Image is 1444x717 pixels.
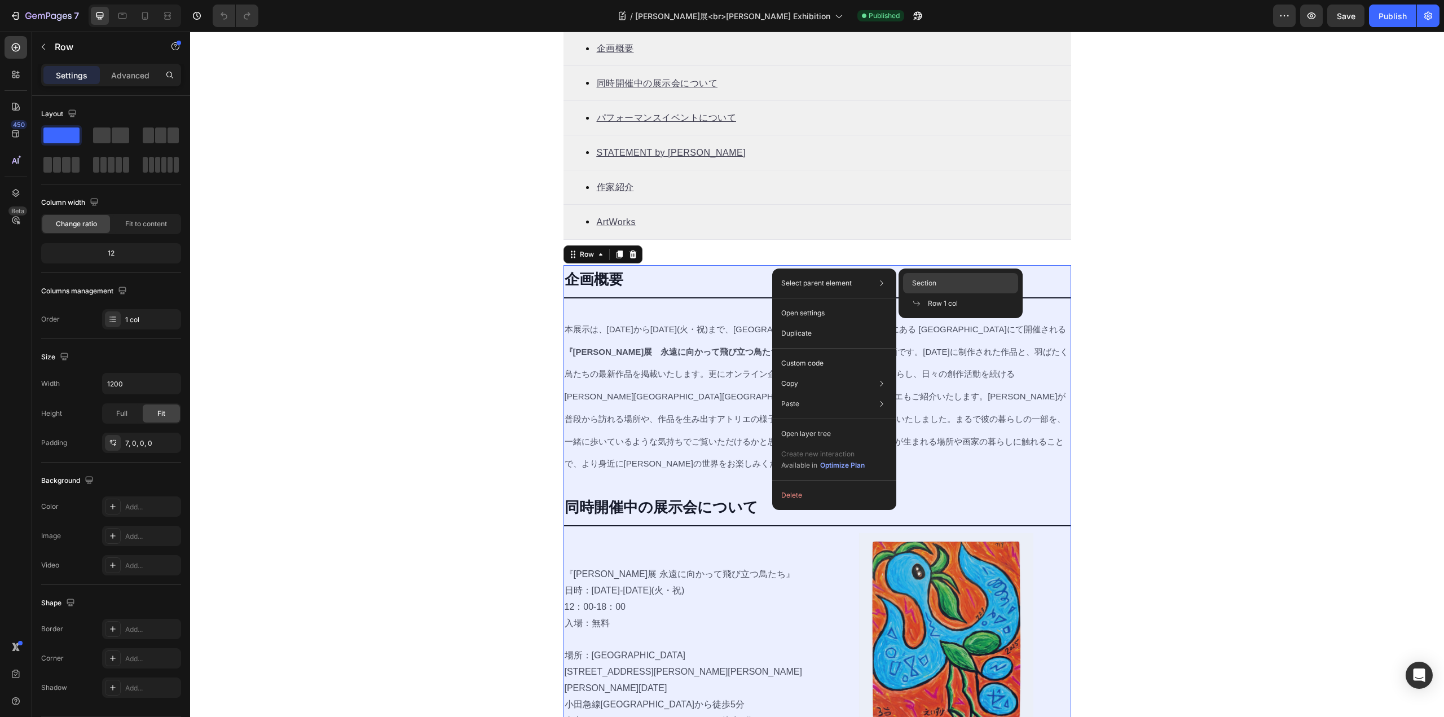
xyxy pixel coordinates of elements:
div: Open Intercom Messenger [1406,662,1433,689]
span: [STREET_ADDRESS][PERSON_NAME][PERSON_NAME][PERSON_NAME][DATE] [375,635,612,661]
span: 12：00-18：00 [375,570,436,580]
div: Columns management [41,284,129,299]
a: ArtWorks [407,186,446,195]
button: Save [1327,5,1364,27]
a: パフォーマンスイベントについて [407,81,547,91]
button: Publish [1369,5,1416,27]
span: Available in [781,461,817,469]
div: Padding [41,438,67,448]
div: Shape [41,596,77,611]
span: 場所：[GEOGRAPHIC_DATA] [375,619,496,628]
a: 企画概要 [375,239,433,256]
div: Width [41,379,60,389]
a: 作家紹介 [407,151,444,160]
a: 同時開催中の展示会について [407,47,528,56]
span: 小田急線[GEOGRAPHIC_DATA]から徒歩5分 [375,668,554,678]
div: 7, 0, 0, 0 [125,438,178,448]
strong: 『[PERSON_NAME]展 永遠に向かって飛び立つ鳥たち』 [375,315,598,325]
span: 入場：無料 [375,587,420,596]
button: Delete [777,485,892,505]
div: Add... [125,561,178,571]
div: Shadow [41,683,67,693]
div: Border [41,624,63,634]
input: Auto [103,373,180,394]
p: Open layer tree [781,429,831,439]
p: Open settings [781,308,825,318]
span: Published [869,11,900,21]
div: Column width [41,195,101,210]
span: 本展示は、[DATE]から[DATE](火・祝)まで、[GEOGRAPHIC_DATA][PERSON_NAME]にある [GEOGRAPHIC_DATA]にて開催される と同時開催のオンライン... [375,293,878,437]
div: Add... [125,624,178,635]
p: Paste [781,399,799,409]
span: Full [116,408,127,419]
span: [PERSON_NAME]展<br>[PERSON_NAME] Exhibition [635,10,830,22]
p: Select parent element [781,278,852,288]
div: Video [41,560,59,570]
div: Add... [125,502,178,512]
p: Row [55,40,151,54]
p: Create new interaction [781,448,865,460]
div: Undo/Redo [213,5,258,27]
span: / [630,10,633,22]
p: Advanced [111,69,149,81]
div: Add... [125,683,178,693]
a: STATEMENT by [PERSON_NAME] [407,116,556,126]
div: 1 col [125,315,178,325]
span: 『[PERSON_NAME]展 永遠に向かって飛び立つ鳥たち』 [375,538,605,547]
div: Height [41,408,62,419]
div: 450 [11,120,27,129]
span: Fit to content [125,219,167,229]
div: Corner [41,653,64,663]
div: Beta [8,206,27,215]
span: Section [912,278,936,288]
h2: 同時開催中の展示会について [373,465,881,487]
p: Copy [781,379,798,389]
span: Fit [157,408,165,419]
div: Row [388,218,406,228]
div: Layout [41,107,79,122]
button: Optimize Plan [820,460,865,471]
div: Image [41,531,61,541]
div: 12 [43,245,179,261]
div: Add... [125,654,178,664]
button: 7 [5,5,84,27]
span: Row 1 col [928,298,958,309]
div: Optimize Plan [820,460,865,470]
span: 日時：[DATE]-[DATE](火・祝) [375,554,495,564]
div: Background [41,473,96,489]
div: Order [41,314,60,324]
span: Save [1337,11,1355,21]
div: Publish [1379,10,1407,22]
span: Change ratio [56,219,97,229]
div: Color [41,502,59,512]
iframe: Design area [190,32,1444,717]
div: Size [41,350,71,365]
p: Custom code [781,358,824,368]
span: 東京メトロ[GEOGRAPHIC_DATA]から徒歩5分 [375,684,563,694]
p: Settings [56,69,87,81]
div: Add... [125,531,178,542]
p: Duplicate [781,328,812,338]
p: 7 [74,9,79,23]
